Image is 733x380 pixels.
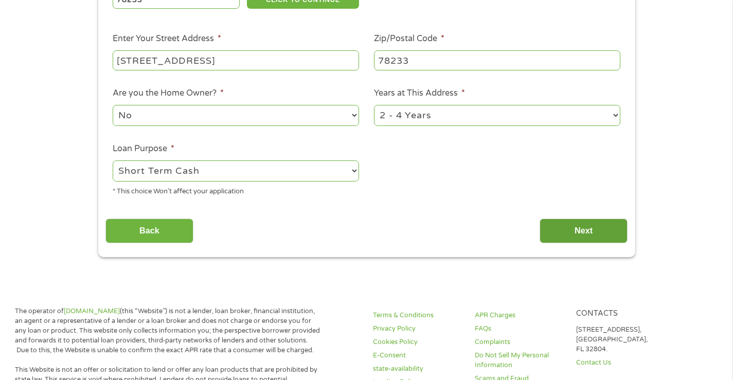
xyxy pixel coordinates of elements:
a: Do Not Sell My Personal Information [475,351,564,370]
a: [DOMAIN_NAME] [64,307,120,315]
a: Privacy Policy [373,324,462,334]
a: state-availability [373,364,462,374]
label: Zip/Postal Code [374,33,444,44]
p: The operator of (this “Website”) is not a lender, loan broker, financial institution, an agent or... [15,306,320,355]
div: * This choice Won’t affect your application [113,183,359,197]
label: Loan Purpose [113,143,174,154]
a: APR Charges [475,311,564,320]
label: Are you the Home Owner? [113,88,224,99]
input: Next [540,219,628,244]
input: Back [105,219,193,244]
input: 1 Main Street [113,50,359,70]
a: Terms & Conditions [373,311,462,320]
a: Complaints [475,337,564,347]
p: [STREET_ADDRESS], [GEOGRAPHIC_DATA], FL 32804. [576,325,666,354]
label: Years at This Address [374,88,465,99]
a: Cookies Policy [373,337,462,347]
a: FAQs [475,324,564,334]
h4: Contacts [576,309,666,319]
a: Contact Us [576,358,666,368]
a: E-Consent [373,351,462,360]
label: Enter Your Street Address [113,33,221,44]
